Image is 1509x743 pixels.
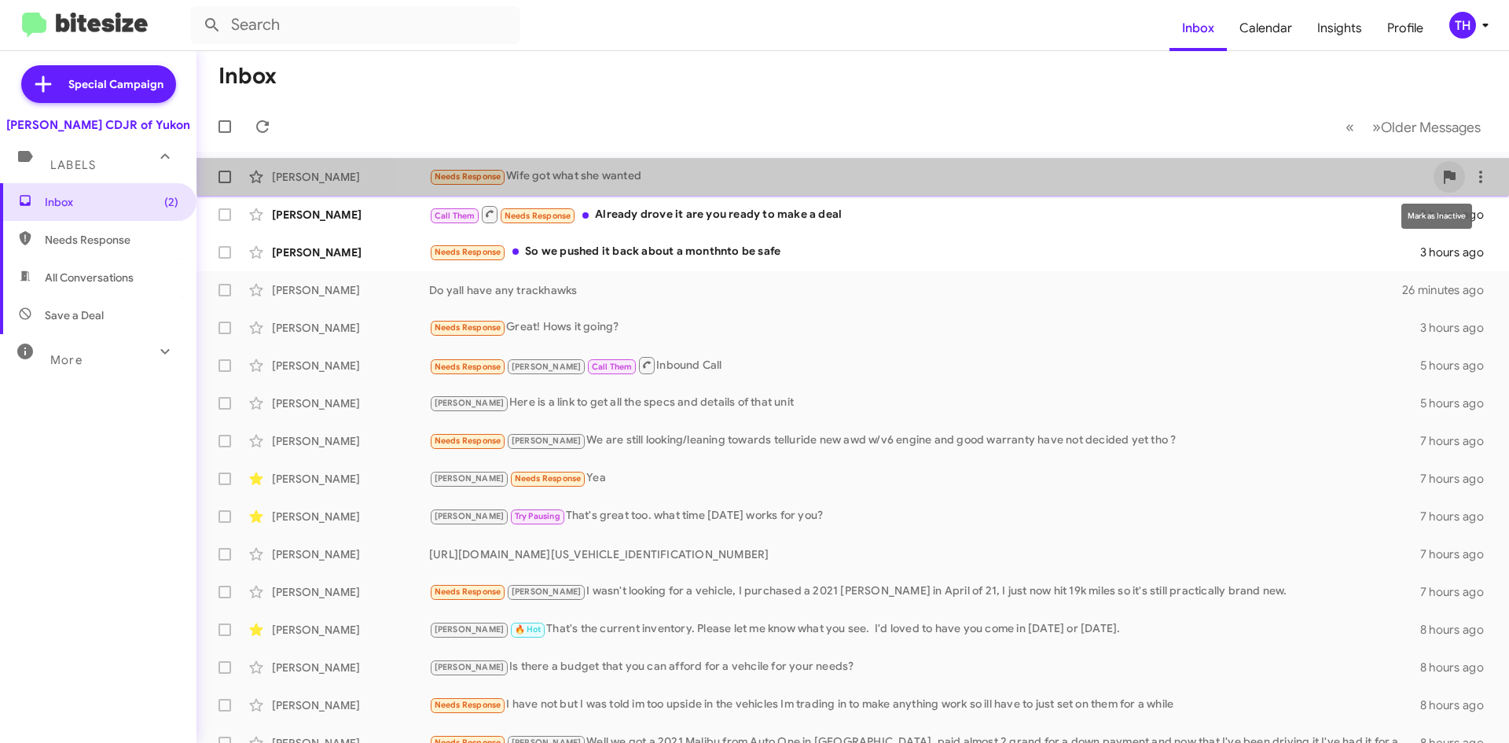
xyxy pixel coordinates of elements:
[1346,117,1354,137] span: «
[429,394,1420,412] div: Here is a link to get all the specs and details of that unit
[435,662,505,672] span: [PERSON_NAME]
[435,511,505,521] span: [PERSON_NAME]
[1449,12,1476,39] div: TH
[1381,119,1481,136] span: Older Messages
[429,620,1420,638] div: That's the current inventory. Please let me know what you see. I'd loved to have you come in [DAT...
[272,358,429,373] div: [PERSON_NAME]
[429,696,1420,714] div: I have not but I was told im too upside in the vehicles Im trading in to make anything work so il...
[272,207,429,223] div: [PERSON_NAME]
[272,395,429,411] div: [PERSON_NAME]
[429,167,1434,186] div: Wife got what she wanted
[435,398,505,408] span: [PERSON_NAME]
[1420,358,1496,373] div: 5 hours ago
[435,247,501,257] span: Needs Response
[1420,622,1496,638] div: 8 hours ago
[1372,117,1381,137] span: »
[429,204,1420,224] div: Already drove it are you ready to make a deal
[218,64,277,89] h1: Inbox
[1420,320,1496,336] div: 3 hours ago
[429,432,1420,450] div: We are still looking/leaning towards telluride new awd w/v6 engine and good warranty have not dec...
[429,507,1420,525] div: That's great too. what time [DATE] works for you?
[1420,245,1496,260] div: 3 hours ago
[45,307,104,323] span: Save a Deal
[515,473,582,484] span: Needs Response
[45,270,134,285] span: All Conversations
[1436,12,1492,39] button: TH
[1420,395,1496,411] div: 5 hours ago
[272,660,429,675] div: [PERSON_NAME]
[1363,111,1490,143] button: Next
[1420,584,1496,600] div: 7 hours ago
[515,511,560,521] span: Try Pausing
[1401,204,1472,229] div: Mark as Inactive
[1420,546,1496,562] div: 7 hours ago
[164,194,178,210] span: (2)
[505,211,571,221] span: Needs Response
[272,546,429,562] div: [PERSON_NAME]
[435,436,501,446] span: Needs Response
[592,362,633,372] span: Call Them
[272,245,429,260] div: [PERSON_NAME]
[435,362,501,372] span: Needs Response
[1420,433,1496,449] div: 7 hours ago
[45,194,178,210] span: Inbox
[272,584,429,600] div: [PERSON_NAME]
[429,583,1420,601] div: I wasn't looking for a vehicle, I purchased a 2021 [PERSON_NAME] in April of 21, I just now hit 1...
[272,471,429,487] div: [PERSON_NAME]
[435,624,505,634] span: [PERSON_NAME]
[1305,6,1375,51] a: Insights
[429,546,1420,562] div: [URL][DOMAIN_NAME][US_VEHICLE_IDENTIFICATION_NUMBER]
[272,697,429,713] div: [PERSON_NAME]
[272,282,429,298] div: [PERSON_NAME]
[50,353,83,367] span: More
[272,433,429,449] div: [PERSON_NAME]
[512,362,582,372] span: [PERSON_NAME]
[435,322,501,333] span: Needs Response
[1337,111,1490,143] nav: Page navigation example
[1169,6,1227,51] a: Inbox
[429,658,1420,676] div: Is there a budget that you can afford for a vehcile for your needs?
[1420,471,1496,487] div: 7 hours ago
[21,65,176,103] a: Special Campaign
[1336,111,1364,143] button: Previous
[429,282,1402,298] div: Do yall have any trackhawks
[272,509,429,524] div: [PERSON_NAME]
[272,622,429,638] div: [PERSON_NAME]
[512,587,582,597] span: [PERSON_NAME]
[1227,6,1305,51] a: Calendar
[435,587,501,597] span: Needs Response
[429,469,1420,487] div: Yea
[512,436,582,446] span: [PERSON_NAME]
[435,211,475,221] span: Call Them
[45,232,178,248] span: Needs Response
[1420,697,1496,713] div: 8 hours ago
[1402,282,1496,298] div: 26 minutes ago
[1420,509,1496,524] div: 7 hours ago
[515,624,542,634] span: 🔥 Hot
[1420,660,1496,675] div: 8 hours ago
[272,169,429,185] div: [PERSON_NAME]
[1375,6,1436,51] a: Profile
[435,473,505,484] span: [PERSON_NAME]
[435,171,501,182] span: Needs Response
[50,158,96,172] span: Labels
[435,700,501,710] span: Needs Response
[190,6,520,44] input: Search
[429,355,1420,375] div: Inbound Call
[6,117,190,133] div: [PERSON_NAME] CDJR of Yukon
[429,318,1420,337] div: Great! Hows it going?
[272,320,429,336] div: [PERSON_NAME]
[68,76,163,92] span: Special Campaign
[429,243,1420,261] div: So we pushed it back about a monthnto be safe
